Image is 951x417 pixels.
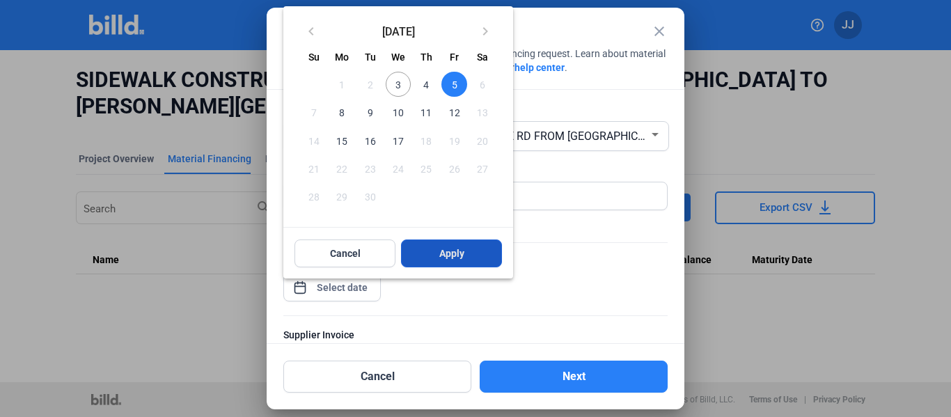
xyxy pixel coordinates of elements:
button: September 4, 2025 [412,70,440,98]
span: Th [421,52,432,63]
span: 6 [470,72,495,97]
span: 25 [414,156,439,181]
span: 28 [301,184,327,209]
span: 2 [358,72,383,97]
span: 9 [358,100,383,125]
span: 20 [470,128,495,153]
button: September 9, 2025 [356,98,384,126]
button: Cancel [294,239,395,267]
button: September 27, 2025 [469,155,496,182]
button: September 10, 2025 [384,98,412,126]
span: Tu [365,52,376,63]
span: [DATE] [325,25,471,36]
button: September 2, 2025 [356,70,384,98]
span: 16 [358,128,383,153]
button: September 18, 2025 [412,127,440,155]
button: September 1, 2025 [328,70,356,98]
button: September 17, 2025 [384,127,412,155]
span: 22 [329,156,354,181]
span: 19 [441,128,466,153]
button: September 8, 2025 [328,98,356,126]
button: September 6, 2025 [469,70,496,98]
span: 21 [301,156,327,181]
span: 14 [301,128,327,153]
span: 24 [386,156,411,181]
button: September 25, 2025 [412,155,440,182]
span: 8 [329,100,354,125]
mat-icon: keyboard_arrow_right [477,23,494,40]
button: September 13, 2025 [469,98,496,126]
button: September 24, 2025 [384,155,412,182]
span: We [391,52,405,63]
button: September 5, 2025 [440,70,468,98]
span: 3 [386,72,411,97]
span: 26 [441,156,466,181]
button: Apply [401,239,502,267]
span: 7 [301,100,327,125]
span: Apply [439,246,464,260]
span: Su [308,52,320,63]
span: 1 [329,72,354,97]
span: 11 [414,100,439,125]
span: Cancel [330,246,361,260]
span: Fr [450,52,459,63]
span: 13 [470,100,495,125]
span: 15 [329,128,354,153]
span: Sa [477,52,488,63]
span: 23 [358,156,383,181]
span: Mo [335,52,349,63]
button: September 29, 2025 [328,182,356,210]
button: September 28, 2025 [300,182,328,210]
button: September 7, 2025 [300,98,328,126]
button: September 14, 2025 [300,127,328,155]
span: 18 [414,128,439,153]
span: 12 [441,100,466,125]
button: September 23, 2025 [356,155,384,182]
button: September 12, 2025 [440,98,468,126]
span: 10 [386,100,411,125]
span: 5 [441,72,466,97]
button: September 16, 2025 [356,127,384,155]
span: 17 [386,128,411,153]
button: September 19, 2025 [440,127,468,155]
button: September 11, 2025 [412,98,440,126]
span: 29 [329,184,354,209]
button: September 20, 2025 [469,127,496,155]
button: September 15, 2025 [328,127,356,155]
span: 27 [470,156,495,181]
button: September 30, 2025 [356,182,384,210]
span: 4 [414,72,439,97]
button: September 26, 2025 [440,155,468,182]
button: September 21, 2025 [300,155,328,182]
button: September 22, 2025 [328,155,356,182]
button: September 3, 2025 [384,70,412,98]
span: 30 [358,184,383,209]
mat-icon: keyboard_arrow_left [303,23,320,40]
